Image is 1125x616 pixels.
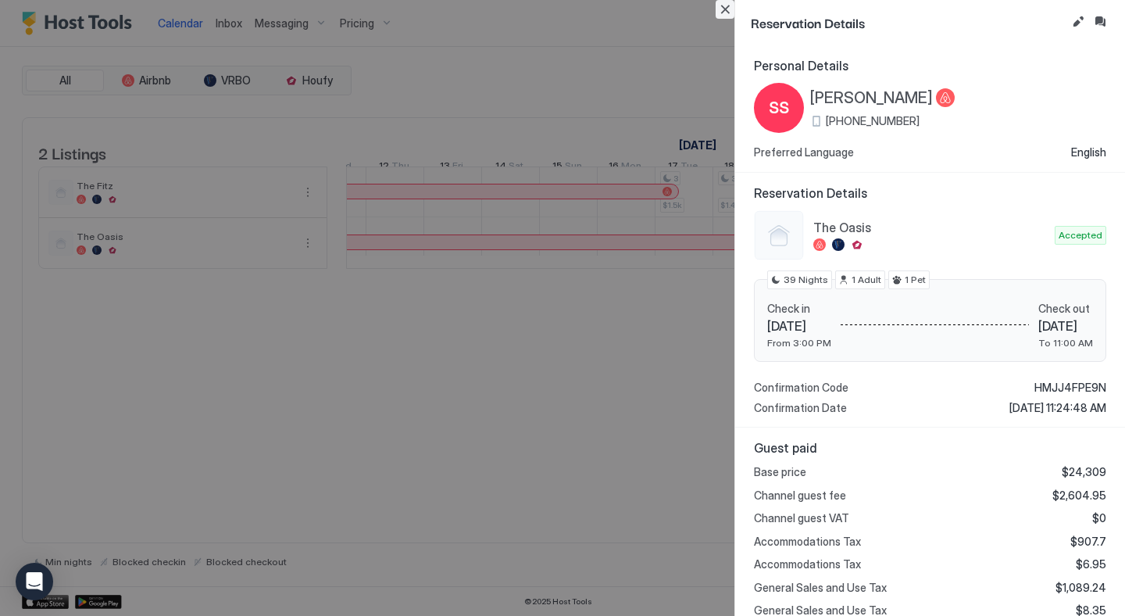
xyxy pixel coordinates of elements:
span: Reservation Details [751,13,1066,32]
span: 1 Pet [905,273,926,287]
span: 1 Adult [852,273,881,287]
span: [DATE] [1038,318,1093,334]
span: Channel guest fee [754,489,846,503]
span: [PHONE_NUMBER] [826,114,920,128]
span: Confirmation Code [754,381,848,395]
span: Check in [767,302,831,316]
span: From 3:00 PM [767,337,831,349]
span: Accommodations Tax [754,535,861,549]
span: Check out [1038,302,1093,316]
span: General Sales and Use Tax [754,581,887,595]
span: [PERSON_NAME] [810,88,933,108]
span: $907.7 [1070,535,1106,549]
span: Confirmation Date [754,401,847,415]
span: HMJJ4FPE9N [1034,381,1106,395]
div: Open Intercom Messenger [16,563,53,600]
span: Channel guest VAT [754,511,849,525]
span: Reservation Details [754,185,1106,201]
span: Guest paid [754,440,1106,456]
span: $6.95 [1076,557,1106,571]
span: Accepted [1059,228,1102,242]
span: Base price [754,465,806,479]
span: Personal Details [754,58,1106,73]
span: $24,309 [1062,465,1106,479]
span: $1,089.24 [1055,581,1106,595]
span: Preferred Language [754,145,854,159]
span: The Oasis [813,220,1048,235]
button: Edit reservation [1069,13,1087,31]
button: Inbox [1091,13,1109,31]
span: Accommodations Tax [754,557,861,571]
span: SS [769,96,789,120]
span: English [1071,145,1106,159]
span: $0 [1092,511,1106,525]
span: $2,604.95 [1052,489,1106,503]
span: [DATE] 11:24:48 AM [1009,401,1106,415]
span: 39 Nights [784,273,828,287]
span: [DATE] [767,318,831,334]
span: To 11:00 AM [1038,337,1093,349]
